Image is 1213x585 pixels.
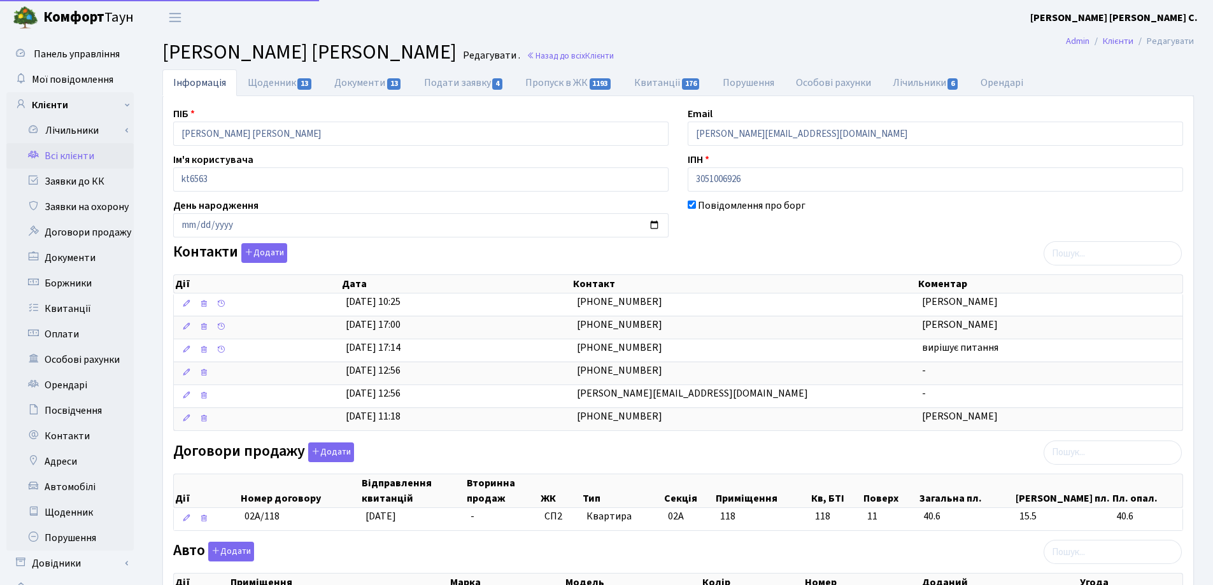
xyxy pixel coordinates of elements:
span: - [471,509,474,523]
span: 11 [867,509,913,524]
img: logo.png [13,5,38,31]
a: Документи [6,245,134,271]
span: [DATE] 11:18 [346,409,401,423]
span: 118 [720,509,735,523]
span: 15.5 [1019,509,1106,524]
nav: breadcrumb [1047,28,1213,55]
span: [DATE] 12:56 [346,363,401,377]
a: Порушення [6,525,134,551]
th: Коментар [917,275,1182,293]
a: Адреси [6,449,134,474]
th: Дії [174,275,341,293]
span: [PHONE_NUMBER] [577,318,662,332]
span: - [922,386,926,400]
span: [DATE] 17:00 [346,318,401,332]
a: Заявки на охорону [6,194,134,220]
a: Орендарі [6,372,134,398]
a: Лічильники [15,118,134,143]
a: Щоденник [6,500,134,525]
span: [PHONE_NUMBER] [577,409,662,423]
span: вирішує питання [922,341,998,355]
span: 02А [668,509,684,523]
span: 6 [947,78,958,90]
a: Клієнти [1103,34,1133,48]
button: Переключити навігацію [159,7,191,28]
input: Пошук... [1044,540,1182,564]
th: Секція [663,474,715,507]
label: Ім'я користувача [173,152,253,167]
a: Мої повідомлення [6,67,134,92]
a: Admin [1066,34,1089,48]
th: Дата [341,275,572,293]
li: Редагувати [1133,34,1194,48]
span: 1193 [590,78,611,90]
a: Щоденник [237,69,323,96]
label: Повідомлення про борг [698,198,805,213]
th: ЖК [539,474,582,507]
a: Контакти [6,423,134,449]
a: Додати [205,540,254,562]
label: ІПН [688,152,709,167]
span: [DATE] 12:56 [346,386,401,400]
span: Клієнти [585,50,614,62]
span: [PERSON_NAME] [922,409,998,423]
b: [PERSON_NAME] [PERSON_NAME] С. [1030,11,1198,25]
a: Лічильники [882,69,970,96]
button: Авто [208,542,254,561]
button: Контакти [241,243,287,263]
a: Додати [238,241,287,264]
span: 40.6 [1116,509,1177,524]
span: - [922,363,926,377]
a: Боржники [6,271,134,296]
a: Договори продажу [6,220,134,245]
a: Оплати [6,321,134,347]
span: 13 [387,78,401,90]
b: Комфорт [43,7,104,27]
span: [DATE] [365,509,396,523]
span: 02А/118 [245,509,280,523]
label: Email [688,106,713,122]
a: [PERSON_NAME] [PERSON_NAME] С. [1030,10,1198,25]
span: Мої повідомлення [32,73,113,87]
a: Особові рахунки [785,69,882,96]
th: Приміщення [714,474,810,507]
span: [PERSON_NAME][EMAIL_ADDRESS][DOMAIN_NAME] [577,386,808,400]
label: Договори продажу [173,442,354,462]
span: [DATE] 10:25 [346,295,401,309]
th: Поверх [862,474,918,507]
span: СП2 [544,509,577,524]
button: Договори продажу [308,442,354,462]
span: Панель управління [34,47,120,61]
input: Пошук... [1044,241,1182,265]
a: Назад до всіхКлієнти [527,50,614,62]
a: Квитанції [623,69,712,96]
label: ПІБ [173,106,195,122]
span: 4 [492,78,502,90]
th: [PERSON_NAME] пл. [1014,474,1111,507]
a: Орендарі [970,69,1034,96]
a: Заявки до КК [6,169,134,194]
th: Номер договору [239,474,360,507]
span: [PHONE_NUMBER] [577,295,662,309]
label: День народження [173,198,259,213]
th: Тип [581,474,662,507]
a: Додати [305,440,354,462]
label: Авто [173,542,254,561]
a: Подати заявку [413,69,514,96]
th: Кв, БТІ [810,474,862,507]
a: Документи [323,69,413,96]
a: Інформація [162,69,237,96]
th: Пл. опал. [1111,474,1182,507]
th: Відправлення квитанцій [360,474,466,507]
span: [PERSON_NAME] [922,295,998,309]
th: Дії [174,474,239,507]
span: 40.6 [923,509,1009,524]
span: [PERSON_NAME] [PERSON_NAME] [162,38,457,67]
span: [DATE] 17:14 [346,341,401,355]
span: Таун [43,7,134,29]
a: Порушення [712,69,785,96]
a: Пропуск в ЖК [514,69,623,96]
a: Автомобілі [6,474,134,500]
span: Квартира [586,509,658,524]
a: Довідники [6,551,134,576]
